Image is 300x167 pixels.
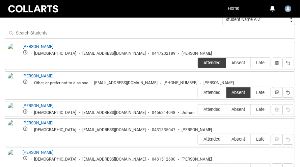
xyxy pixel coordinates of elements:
div: [PERSON_NAME] [182,157,212,162]
button: User Profile Josh.Stafield [283,3,293,14]
div: [PERSON_NAME] [182,127,212,133]
div: 0456214048 [152,110,175,115]
div: [EMAIL_ADDRESS][DOMAIN_NAME] [82,110,146,115]
div: [DEMOGRAPHIC_DATA] [34,127,76,133]
span: Absent [226,90,251,95]
span: Attended [198,60,226,65]
div: 0431512600 [152,157,175,162]
img: Josh.Stafield [285,5,292,12]
div: 0431335047 [152,127,175,133]
button: Reset [283,57,294,68]
button: Reset [283,87,294,98]
a: Home [226,3,241,14]
div: Jothan [182,110,195,115]
div: [PHONE_NUMBER] [164,80,197,86]
div: [EMAIL_ADDRESS][DOMAIN_NAME] [82,157,146,162]
img: Edvard Christie [8,44,19,58]
div: [DEMOGRAPHIC_DATA] [34,110,76,115]
button: Notes [272,57,283,68]
span: Late [251,107,270,112]
span: Late [251,60,270,65]
div: [PERSON_NAME] [203,80,234,86]
img: Jothan Tassone [8,103,19,118]
div: [EMAIL_ADDRESS][DOMAIN_NAME] [94,80,158,86]
div: [EMAIL_ADDRESS][DOMAIN_NAME] [82,51,146,56]
input: Search Students [5,28,295,39]
span: Absent [226,137,251,142]
a: [PERSON_NAME] [23,150,53,155]
div: [DEMOGRAPHIC_DATA] [34,157,76,162]
div: Other, or prefer not to disclose [34,80,88,86]
span: Late [251,137,270,142]
span: Attended [198,137,226,142]
div: [EMAIL_ADDRESS][DOMAIN_NAME] [82,127,146,133]
span: Attended [198,107,226,112]
span: Late [251,90,270,95]
div: [DEMOGRAPHIC_DATA] [34,51,76,56]
span: Absent [226,60,251,65]
span: Absent [226,107,251,112]
button: Reset [283,104,294,115]
img: Luis Colosimo [8,149,19,164]
a: [PERSON_NAME] [23,121,53,125]
div: [PERSON_NAME] [182,51,212,56]
button: Notes [272,87,283,98]
div: 0447232189 [152,51,175,56]
a: [PERSON_NAME] [23,44,53,49]
a: [PERSON_NAME] [23,74,53,78]
img: Glenniemay Apilado [8,73,19,88]
a: [PERSON_NAME] [23,103,53,108]
img: Keesha Tucker [8,120,19,135]
span: Attended [198,90,226,95]
button: Reset [283,134,294,145]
